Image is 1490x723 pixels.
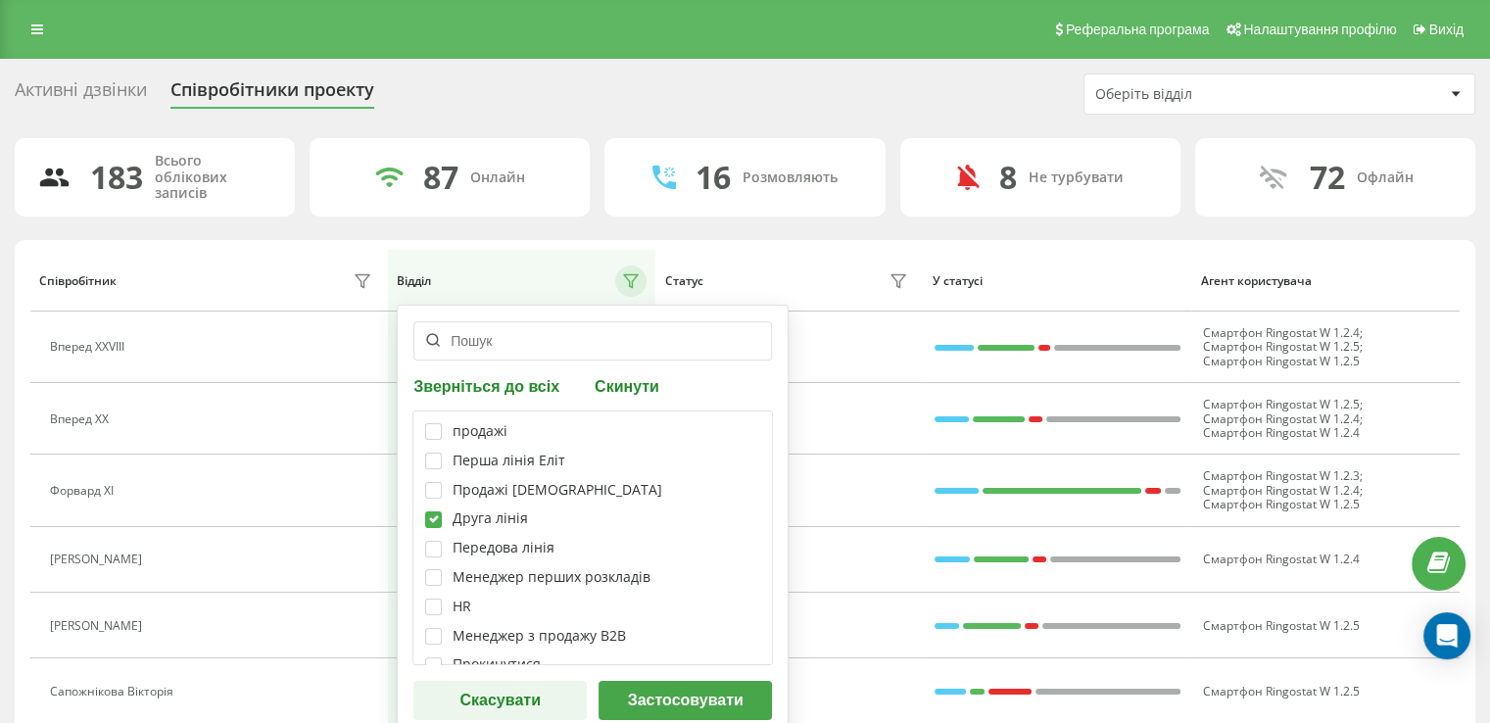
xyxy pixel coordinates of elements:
[1202,467,1359,484] font: Смартфон Ringostat W 1.2.3
[453,451,565,469] font: Перша лінія Еліт
[453,538,554,556] font: Передова лінія
[50,338,124,355] font: Вперед XXVIII
[459,692,540,708] font: Скасувати
[15,77,147,101] font: Активні дзвінки
[1202,424,1359,441] font: Смартфон Ringostat W 1.2.4
[1429,22,1464,37] font: Вихід
[696,156,731,198] font: 16
[933,272,983,289] font: У статусі
[595,378,659,395] font: Скинути
[39,272,117,289] font: Співробітник
[155,151,227,203] font: Всього облікових записів
[999,156,1017,198] font: 8
[1202,496,1359,512] font: Смартфон Ringostat W 1.2.5
[1202,482,1359,499] font: Смартфон Ringostat W 1.2.4
[1423,612,1470,659] div: Відкрити Intercom Messenger
[1202,683,1359,699] font: Смартфон Ringostat W 1.2.5
[397,272,431,289] font: Відділ
[423,156,458,198] font: 87
[743,168,838,186] font: Розмовляють
[413,378,559,395] font: Зверніться до всіх
[665,272,703,289] font: Статус
[453,567,650,586] font: Менеджер перших розкладів
[589,376,665,395] button: Скинути
[1095,84,1192,103] font: Оберіть відділ
[453,626,626,645] font: Менеджер з продажу B2B
[453,654,541,673] font: Прокинутися
[50,551,142,567] font: [PERSON_NAME]
[170,77,374,101] font: Співробітники проекту
[413,376,565,395] button: Зверніться до всіх
[1202,353,1359,369] font: Смартфон Ringostat W 1.2.5
[453,480,662,499] font: Продажі [DEMOGRAPHIC_DATA]
[470,168,525,186] font: Онлайн
[453,597,471,615] font: HR
[1243,22,1396,37] font: Налаштування профілю
[1202,396,1359,412] font: Смартфон Ringostat W 1.2.5
[50,482,114,499] font: Форвард XI
[1202,551,1359,567] font: Смартфон Ringostat W 1.2.4
[453,421,507,440] font: продажі
[50,617,142,634] font: [PERSON_NAME]
[1202,338,1359,355] font: Смартфон Ringostat W 1.2.5
[90,156,143,198] font: 183
[453,508,528,527] font: Друга лінія
[599,681,772,720] button: Застосовувати
[1309,156,1344,198] font: 72
[1202,324,1359,341] font: Смартфон Ringostat W 1.2.4
[1202,410,1359,427] font: Смартфон Ringostat W 1.2.4
[413,681,587,720] button: Скасувати
[1356,168,1413,186] font: Офлайн
[628,692,744,708] font: Застосовувати
[413,321,772,361] input: Пошук
[50,410,109,427] font: Вперед ХХ
[1066,22,1210,37] font: Реферальна програма
[50,683,173,699] font: Сапожнікова Вікторія
[1029,168,1124,186] font: Не турбувати
[1202,617,1359,634] font: Смартфон Ringostat W 1.2.5
[1201,272,1312,289] font: Агент користувача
